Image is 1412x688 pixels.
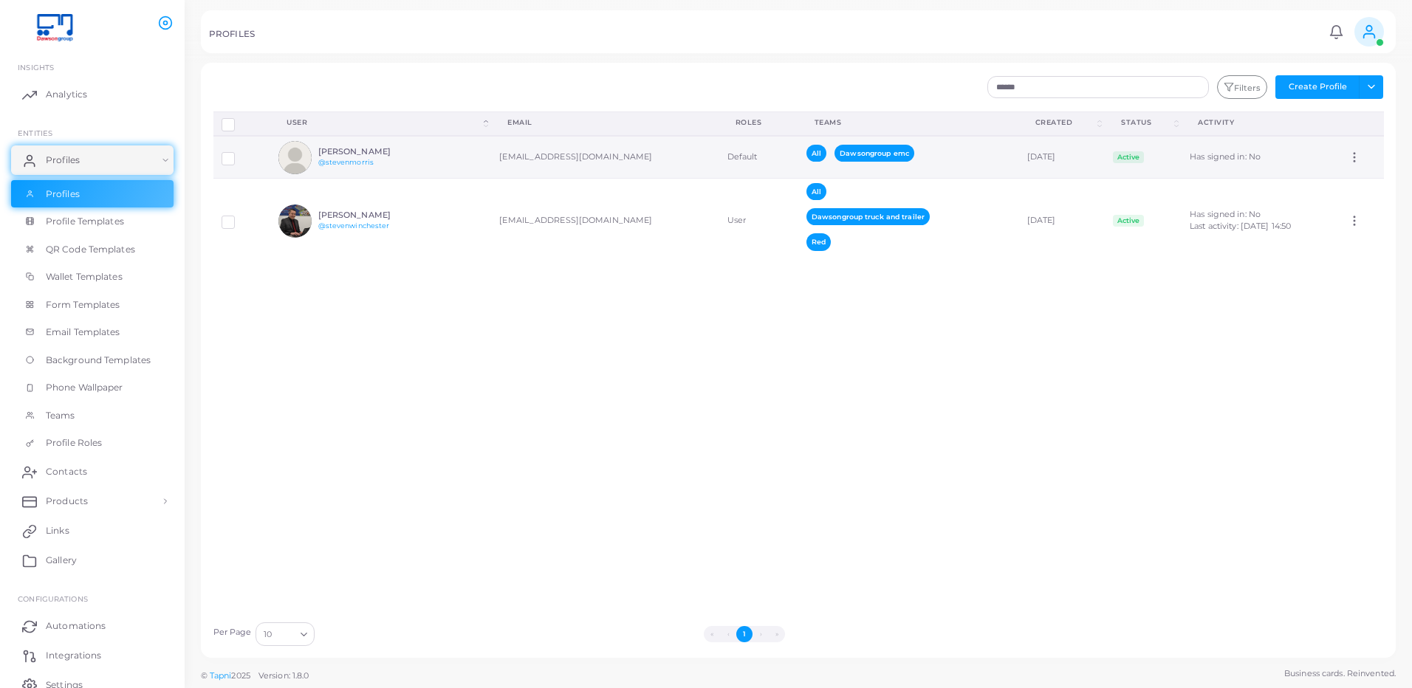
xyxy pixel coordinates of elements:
a: Profile Roles [11,429,174,457]
span: Analytics [46,88,87,101]
span: Has signed in: No [1190,209,1261,219]
span: Dawsongroup emc [834,145,914,162]
td: [EMAIL_ADDRESS][DOMAIN_NAME] [491,136,719,179]
div: Status [1121,117,1171,128]
td: [DATE] [1019,136,1106,179]
span: Background Templates [46,354,151,367]
span: Has signed in: No [1190,151,1261,162]
button: Go to page 1 [736,626,753,642]
span: Gallery [46,554,77,567]
a: Profiles [11,180,174,208]
a: Automations [11,611,174,641]
span: Wallet Templates [46,270,123,283]
input: Search for option [273,626,295,642]
a: Profiles [11,145,174,175]
a: Profile Templates [11,207,174,235]
span: Profile Templates [46,215,124,228]
img: avatar [278,204,312,238]
a: Tapni [210,670,232,681]
img: avatar [278,141,312,174]
h5: PROFILES [209,29,255,39]
span: Red [806,233,831,250]
span: Email Templates [46,326,120,339]
h6: [PERSON_NAME] [318,210,427,220]
span: Version: 1.8.0 [258,670,309,681]
h6: [PERSON_NAME] [318,147,427,156]
span: Active [1113,215,1144,227]
td: [EMAIL_ADDRESS][DOMAIN_NAME] [491,179,719,264]
span: Products [46,495,88,508]
span: Configurations [18,594,88,603]
span: ENTITIES [18,128,52,137]
span: Links [46,524,69,537]
a: @stevenwinchester [318,221,390,230]
span: Automations [46,619,106,633]
div: activity [1198,117,1323,128]
a: Phone Wallpaper [11,374,174,402]
td: Default [719,136,798,179]
span: 2025 [231,670,250,682]
span: © [201,670,309,682]
a: Teams [11,402,174,430]
a: Gallery [11,546,174,575]
td: User [719,179,798,264]
a: Products [11,486,174,516]
ul: Pagination [318,626,1171,642]
span: Form Templates [46,298,120,312]
div: Search for option [256,622,315,646]
span: Contacts [46,465,87,478]
span: QR Code Templates [46,243,135,256]
a: Contacts [11,457,174,486]
span: Profile Roles [46,436,102,450]
a: Links [11,516,174,546]
span: Integrations [46,649,101,662]
div: User [287,117,481,128]
a: @stevenmorris [318,158,374,166]
span: INSIGHTS [18,63,54,72]
span: Teams [46,409,75,422]
span: Profiles [46,154,80,167]
button: Filters [1217,75,1267,99]
span: Dawsongroup truck and trailer [806,208,930,225]
a: Form Templates [11,291,174,319]
div: Created [1035,117,1095,128]
span: Last activity: [DATE] 14:50 [1190,221,1291,231]
span: 10 [264,627,272,642]
a: Email Templates [11,318,174,346]
span: Business cards. Reinvented. [1284,667,1396,680]
span: All [806,145,826,162]
button: Create Profile [1275,75,1360,99]
div: Roles [736,117,782,128]
td: [DATE] [1019,179,1106,264]
a: QR Code Templates [11,235,174,264]
div: Email [507,117,703,128]
div: Teams [815,117,1003,128]
span: Profiles [46,188,80,201]
th: Row-selection [213,111,271,136]
img: logo [13,14,95,41]
a: Wallet Templates [11,263,174,291]
label: Per Page [213,627,252,639]
span: All [806,183,826,200]
th: Action [1340,111,1383,136]
a: Integrations [11,641,174,670]
a: Analytics [11,80,174,109]
span: Phone Wallpaper [46,381,123,394]
span: Active [1113,151,1144,163]
a: Background Templates [11,346,174,374]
